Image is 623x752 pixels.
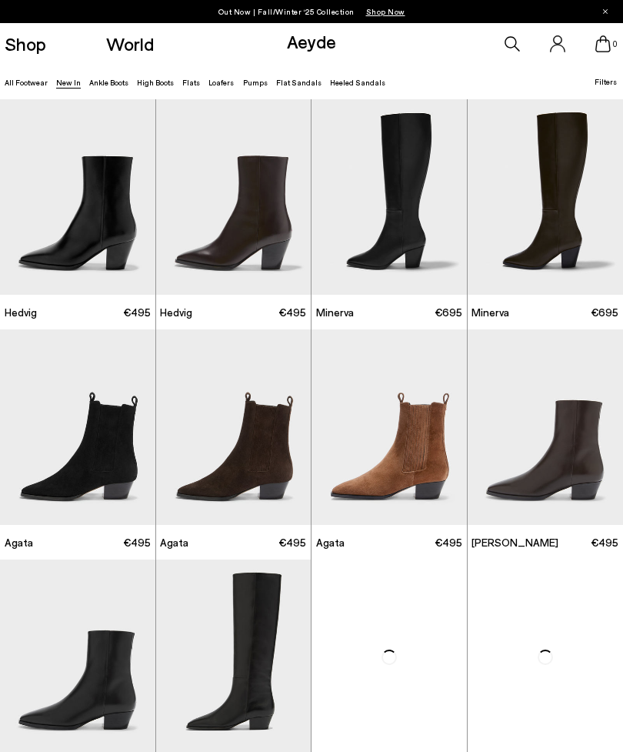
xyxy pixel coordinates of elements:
span: €495 [123,305,151,320]
span: €495 [278,535,306,550]
img: Agata Suede Ankle Boots [156,329,311,525]
a: Loafers [208,78,234,87]
span: €695 [435,305,462,320]
span: €495 [435,535,462,550]
span: Hedvig [5,305,37,320]
span: Minerva [471,305,509,320]
a: Shop [5,35,46,53]
a: Flat Sandals [276,78,321,87]
a: Heeled Sandals [330,78,385,87]
a: High Boots [137,78,174,87]
span: Hedvig [160,305,192,320]
a: Agata €495 [156,525,311,560]
span: €495 [123,535,151,550]
a: Flats [182,78,200,87]
p: Out Now | Fall/Winter ‘25 Collection [218,4,405,19]
span: 0 [611,40,618,48]
span: €495 [591,535,618,550]
span: €695 [591,305,618,320]
a: All Footwear [5,78,48,87]
span: Minerva [316,305,354,320]
span: €495 [278,305,306,320]
a: Hedvig €495 [156,295,311,329]
a: 0 [595,35,611,52]
a: Agata €495 [311,525,467,560]
span: [PERSON_NAME] [471,535,558,550]
span: Navigate to /collections/new-in [366,7,405,16]
img: Agata Suede Ankle Boots [311,329,467,525]
span: Agata [316,535,345,550]
span: Agata [160,535,188,550]
span: Agata [5,535,33,550]
a: Aeyde [287,30,336,52]
img: Minerva High Cowboy Boots [311,99,467,295]
span: Filters [595,77,617,86]
img: Hedvig Cowboy Ankle Boots [156,99,311,295]
a: World [106,35,154,53]
a: New In [56,78,81,87]
a: Minerva €695 [311,295,467,329]
a: Pumps [243,78,268,87]
a: Ankle Boots [89,78,128,87]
